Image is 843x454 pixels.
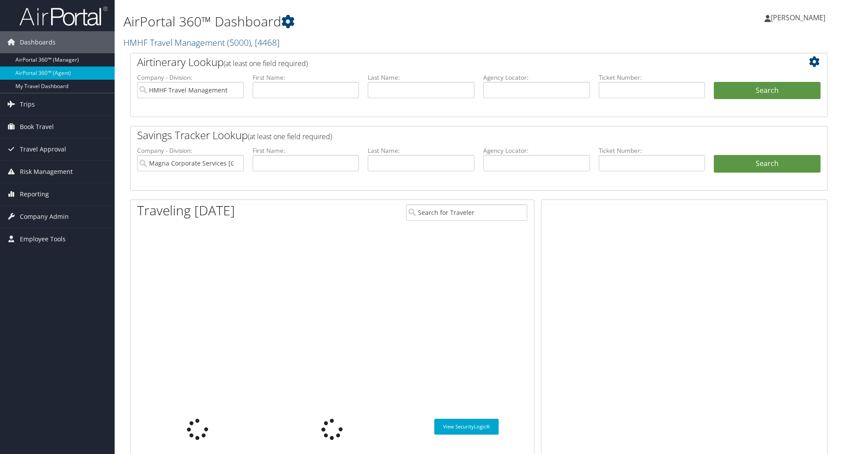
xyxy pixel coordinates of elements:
[253,73,359,82] label: First Name:
[20,183,49,205] span: Reporting
[19,6,108,26] img: airportal-logo.png
[123,12,597,31] h1: AirPortal 360™ Dashboard
[137,55,762,70] h2: Airtinerary Lookup
[599,146,705,155] label: Ticket Number:
[368,73,474,82] label: Last Name:
[20,228,66,250] span: Employee Tools
[123,37,280,48] a: HMHF Travel Management
[137,155,244,171] input: search accounts
[248,132,332,141] span: (at least one field required)
[227,37,251,48] span: ( 5000 )
[434,419,499,435] a: View SecurityLogic®
[406,204,527,221] input: Search for Traveler
[137,201,235,220] h1: Traveling [DATE]
[368,146,474,155] label: Last Name:
[253,146,359,155] label: First Name:
[771,13,825,22] span: [PERSON_NAME]
[137,73,244,82] label: Company - Division:
[137,128,762,143] h2: Savings Tracker Lookup
[20,138,66,160] span: Travel Approval
[20,206,69,228] span: Company Admin
[137,146,244,155] label: Company - Division:
[765,4,834,31] a: [PERSON_NAME]
[483,73,590,82] label: Agency Locator:
[20,31,56,53] span: Dashboards
[483,146,590,155] label: Agency Locator:
[20,116,54,138] span: Book Travel
[251,37,280,48] span: , [ 4468 ]
[599,73,705,82] label: Ticket Number:
[714,155,821,173] a: Search
[714,82,821,100] button: Search
[20,161,73,183] span: Risk Management
[20,93,35,115] span: Trips
[224,59,308,68] span: (at least one field required)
